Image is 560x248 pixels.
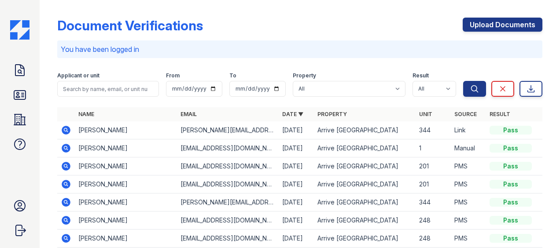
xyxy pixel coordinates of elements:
[282,111,303,117] a: Date ▼
[416,139,451,157] td: 1
[451,212,486,230] td: PMS
[451,193,486,212] td: PMS
[177,157,279,175] td: [EMAIL_ADDRESS][DOMAIN_NAME]
[75,212,177,230] td: [PERSON_NAME]
[451,139,486,157] td: Manual
[10,20,29,40] img: CE_Icon_Blue-c292c112584629df590d857e76928e9f676e5b41ef8f769ba2f05ee15b207248.png
[177,212,279,230] td: [EMAIL_ADDRESS][DOMAIN_NAME]
[57,81,159,97] input: Search by name, email, or unit number
[451,121,486,139] td: Link
[279,157,314,175] td: [DATE]
[314,212,416,230] td: Arrive [GEOGRAPHIC_DATA]
[314,193,416,212] td: Arrive [GEOGRAPHIC_DATA]
[75,193,177,212] td: [PERSON_NAME]
[413,72,429,79] label: Result
[75,230,177,248] td: [PERSON_NAME]
[177,193,279,212] td: [PERSON_NAME][EMAIL_ADDRESS][DOMAIN_NAME]
[416,193,451,212] td: 344
[463,18,542,32] a: Upload Documents
[78,111,94,117] a: Name
[490,216,532,225] div: Pass
[75,175,177,193] td: [PERSON_NAME]
[177,121,279,139] td: [PERSON_NAME][EMAIL_ADDRESS][DOMAIN_NAME]
[177,139,279,157] td: [EMAIL_ADDRESS][DOMAIN_NAME]
[75,121,177,139] td: [PERSON_NAME]
[181,111,197,117] a: Email
[451,230,486,248] td: PMS
[416,175,451,193] td: 201
[279,139,314,157] td: [DATE]
[229,72,236,79] label: To
[279,121,314,139] td: [DATE]
[57,18,203,33] div: Document Verifications
[314,121,416,139] td: Arrive [GEOGRAPHIC_DATA]
[490,234,532,243] div: Pass
[279,212,314,230] td: [DATE]
[314,175,416,193] td: Arrive [GEOGRAPHIC_DATA]
[416,121,451,139] td: 344
[279,175,314,193] td: [DATE]
[490,126,532,135] div: Pass
[75,157,177,175] td: [PERSON_NAME]
[490,180,532,189] div: Pass
[490,162,532,171] div: Pass
[177,230,279,248] td: [EMAIL_ADDRESS][DOMAIN_NAME]
[293,72,316,79] label: Property
[451,157,486,175] td: PMS
[490,198,532,207] div: Pass
[314,139,416,157] td: Arrive [GEOGRAPHIC_DATA]
[490,111,510,117] a: Result
[75,139,177,157] td: [PERSON_NAME]
[61,44,539,55] p: You have been logged in
[454,111,477,117] a: Source
[314,157,416,175] td: Arrive [GEOGRAPHIC_DATA]
[166,72,180,79] label: From
[279,230,314,248] td: [DATE]
[279,193,314,212] td: [DATE]
[416,230,451,248] td: 248
[416,157,451,175] td: 201
[177,175,279,193] td: [EMAIL_ADDRESS][DOMAIN_NAME]
[451,175,486,193] td: PMS
[317,111,347,117] a: Property
[419,111,432,117] a: Unit
[416,212,451,230] td: 248
[490,144,532,153] div: Pass
[314,230,416,248] td: Arrive [GEOGRAPHIC_DATA]
[57,72,99,79] label: Applicant or unit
